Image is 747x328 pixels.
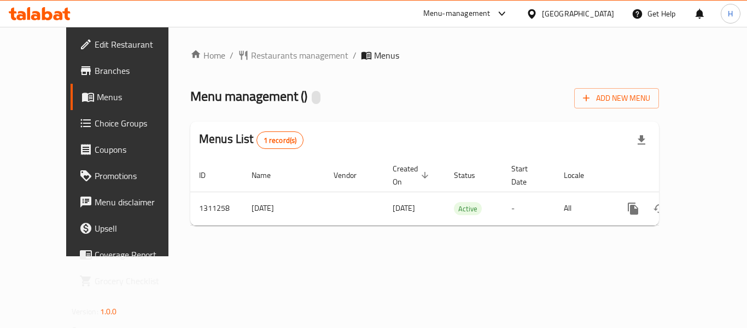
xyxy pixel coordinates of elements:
[393,201,415,215] span: [DATE]
[71,136,191,163] a: Coupons
[257,135,304,146] span: 1 record(s)
[646,195,673,222] button: Change Status
[95,248,182,261] span: Coverage Report
[95,143,182,156] span: Coupons
[243,192,325,225] td: [DATE]
[71,215,191,241] a: Upsell
[71,241,191,268] a: Coverage Report
[95,38,182,51] span: Edit Restaurant
[71,84,191,110] a: Menus
[95,169,182,182] span: Promotions
[423,7,491,20] div: Menu-management
[71,163,191,189] a: Promotions
[95,64,182,77] span: Branches
[628,127,655,153] div: Export file
[100,304,117,319] span: 1.0.0
[334,169,371,182] span: Vendor
[611,159,734,192] th: Actions
[190,49,659,62] nav: breadcrumb
[393,162,432,188] span: Created On
[95,195,182,209] span: Menu disclaimer
[583,91,650,105] span: Add New Menu
[454,203,482,215] span: Active
[71,189,191,215] a: Menu disclaimer
[71,31,191,57] a: Edit Restaurant
[190,84,307,108] span: Menu management ( )
[230,49,234,62] li: /
[71,268,191,294] a: Grocery Checklist
[95,222,182,235] span: Upsell
[238,49,348,62] a: Restaurants management
[564,169,598,182] span: Locale
[374,49,399,62] span: Menus
[454,169,489,182] span: Status
[190,49,225,62] a: Home
[71,57,191,84] a: Branches
[95,274,182,287] span: Grocery Checklist
[620,195,646,222] button: more
[555,192,611,225] td: All
[353,49,357,62] li: /
[190,192,243,225] td: 1311258
[95,117,182,130] span: Choice Groups
[252,169,285,182] span: Name
[190,159,734,226] table: enhanced table
[574,88,659,108] button: Add New Menu
[256,131,304,149] div: Total records count
[97,90,182,103] span: Menus
[511,162,542,188] span: Start Date
[199,169,220,182] span: ID
[199,131,304,149] h2: Menus List
[542,8,614,20] div: [GEOGRAPHIC_DATA]
[71,110,191,136] a: Choice Groups
[251,49,348,62] span: Restaurants management
[503,192,555,225] td: -
[728,8,733,20] span: H
[72,304,98,319] span: Version:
